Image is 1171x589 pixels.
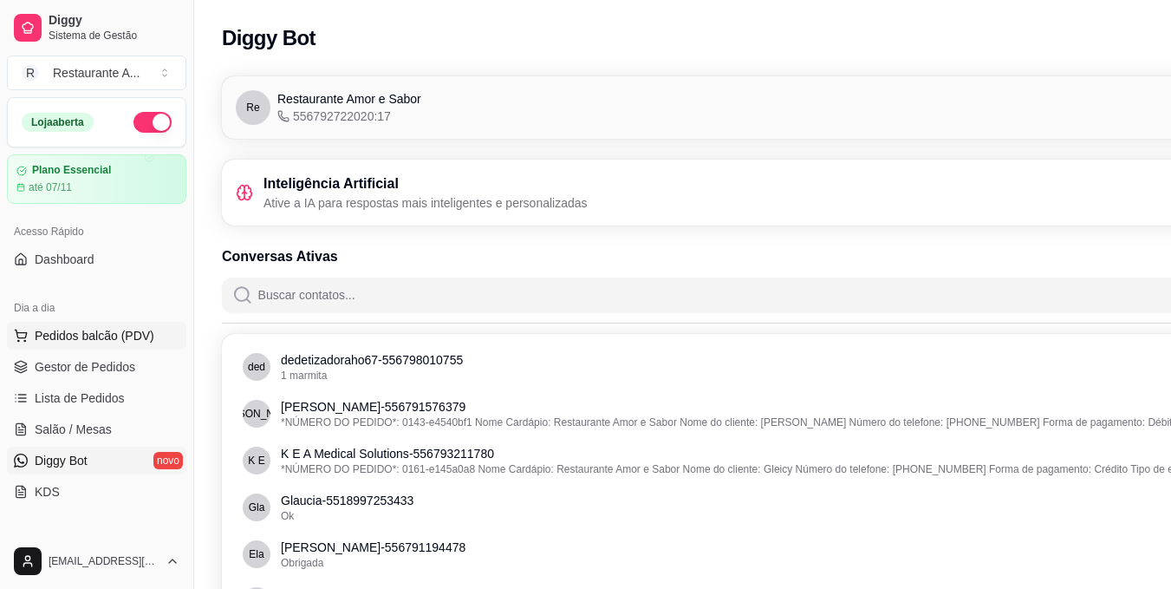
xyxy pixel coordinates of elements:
span: Re [246,101,259,115]
span: Elaine [249,547,263,561]
span: Dashboard [35,251,94,268]
span: dedetizadoraho67 [248,360,265,374]
a: Plano Essencialaté 07/11 [7,154,186,204]
a: Gestor de Pedidos [7,353,186,381]
span: Diggy [49,13,179,29]
button: Select a team [7,56,186,90]
span: Salão / Mesas [35,421,112,438]
h3: Inteligência Artificial [263,173,588,194]
span: Ok [281,510,294,522]
a: Lista de Pedidos [7,384,186,412]
span: Lista de Pedidos [35,389,125,407]
div: Catálogo [7,527,186,554]
article: até 07/11 [29,180,72,194]
a: KDS [7,478,186,506]
div: Dia a dia [7,294,186,322]
button: Alterar Status [133,112,172,133]
span: 1 marmita [281,370,327,382]
div: Restaurante A ... [53,64,140,82]
div: Loja aberta [22,113,94,132]
span: Sistema de Gestão [49,29,179,43]
h2: Diggy Bot [222,24,316,52]
span: Obrigada [281,557,323,569]
div: Acesso Rápido [7,218,186,245]
p: Ative a IA para respostas mais inteligentes e personalizadas [263,194,588,212]
a: DiggySistema de Gestão [7,7,186,49]
span: Diggy Bot [35,452,88,469]
span: 556792722020:17 [277,108,391,125]
span: R [22,64,39,82]
h3: Conversas Ativas [222,246,338,267]
span: KDS [35,483,60,501]
span: Restaurante Amor e Sabor [277,90,421,108]
span: K E A Medical Solutions [248,454,264,468]
span: Gestor de Pedidos [35,358,135,376]
button: [EMAIL_ADDRESS][DOMAIN_NAME] [7,540,186,582]
article: Plano Essencial [32,164,111,177]
button: Pedidos balcão (PDV) [7,322,186,350]
a: Salão / Mesas [7,416,186,443]
a: Diggy Botnovo [7,447,186,474]
a: Dashboard [7,245,186,273]
span: Pedidos balcão (PDV) [35,327,154,344]
span: Glaucia [249,501,265,514]
span: Rayane Martins [214,407,300,421]
span: [EMAIL_ADDRESS][DOMAIN_NAME] [49,554,159,568]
